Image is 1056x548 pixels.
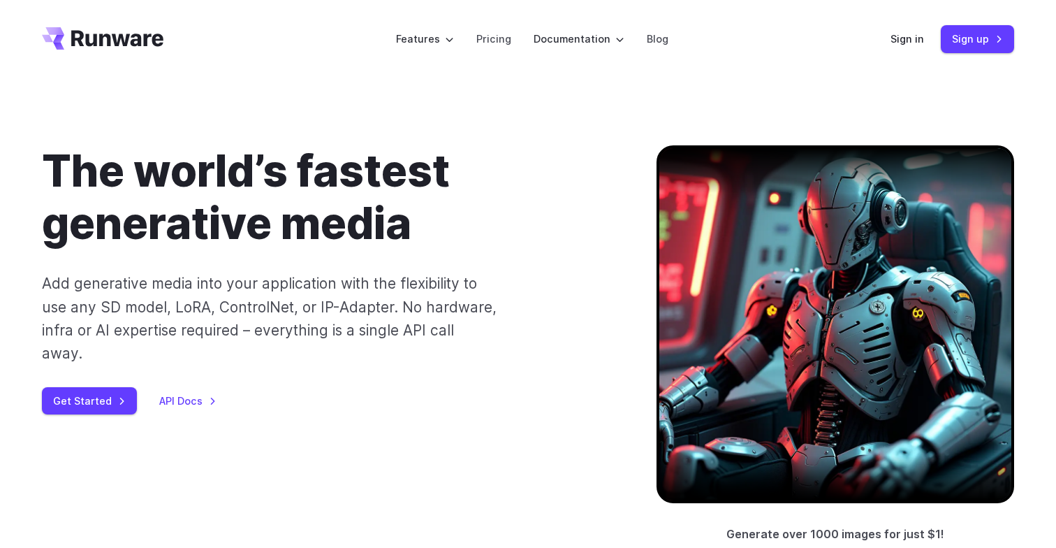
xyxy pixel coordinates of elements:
label: Documentation [534,31,624,47]
p: Generate over 1000 images for just $1! [726,526,944,544]
a: Sign up [941,25,1014,52]
a: Get Started [42,387,137,414]
a: Pricing [476,31,511,47]
a: Go to / [42,27,163,50]
a: API Docs [159,393,217,409]
a: Blog [647,31,668,47]
label: Features [396,31,454,47]
a: Sign in [890,31,924,47]
p: Add generative media into your application with the flexibility to use any SD model, LoRA, Contro... [42,272,498,365]
h1: The world’s fastest generative media [42,145,612,250]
